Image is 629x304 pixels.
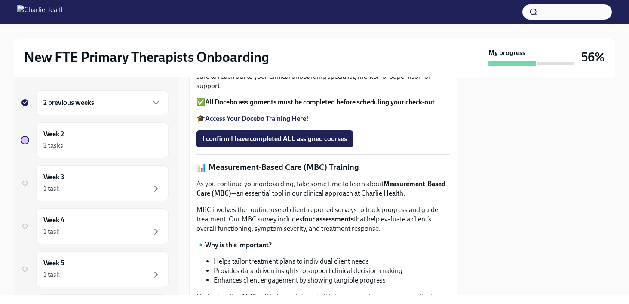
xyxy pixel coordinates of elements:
[196,130,353,147] button: I confirm I have completed ALL assigned courses
[43,270,60,279] div: 1 task
[43,129,64,139] h6: Week 2
[43,215,64,225] h6: Week 4
[488,48,525,58] strong: My progress
[21,165,169,201] a: Week 31 task
[205,114,309,123] a: Access Your Docebo Training Here!
[43,227,60,236] div: 1 task
[214,276,450,285] li: Enhances client engagement by showing tangible progress
[36,90,169,115] div: 2 previous weeks
[196,240,450,250] p: 🔹
[17,5,65,19] img: CharlieHealth
[43,258,64,268] h6: Week 5
[205,241,272,249] strong: Why is this important?
[24,49,269,66] h2: New FTE Primary Therapists Onboarding
[43,172,64,182] h6: Week 3
[203,135,347,143] span: I confirm I have completed ALL assigned courses
[196,205,450,233] p: MBC involves the routine use of client-reported surveys to track progress and guide treatment. Ou...
[43,184,60,193] div: 1 task
[302,215,354,223] strong: four assessments
[214,257,450,266] li: Helps tailor treatment plans to individual client needs
[21,251,169,287] a: Week 51 task
[196,179,450,198] p: As you continue your onboarding, take some time to learn about —an essential tool in our clinical...
[21,122,169,158] a: Week 22 tasks
[581,49,605,65] h3: 56%
[196,114,450,123] p: 🎓
[43,98,94,107] h6: 2 previous weeks
[21,208,169,244] a: Week 41 task
[196,162,450,173] p: 📊 Measurement-Based Care (MBC) Training
[196,98,450,107] p: ✅
[214,266,450,276] li: Provides data-driven insights to support clinical decision-making
[43,141,63,150] div: 2 tasks
[205,98,437,106] strong: All Docebo assignments must be completed before scheduling your check-out.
